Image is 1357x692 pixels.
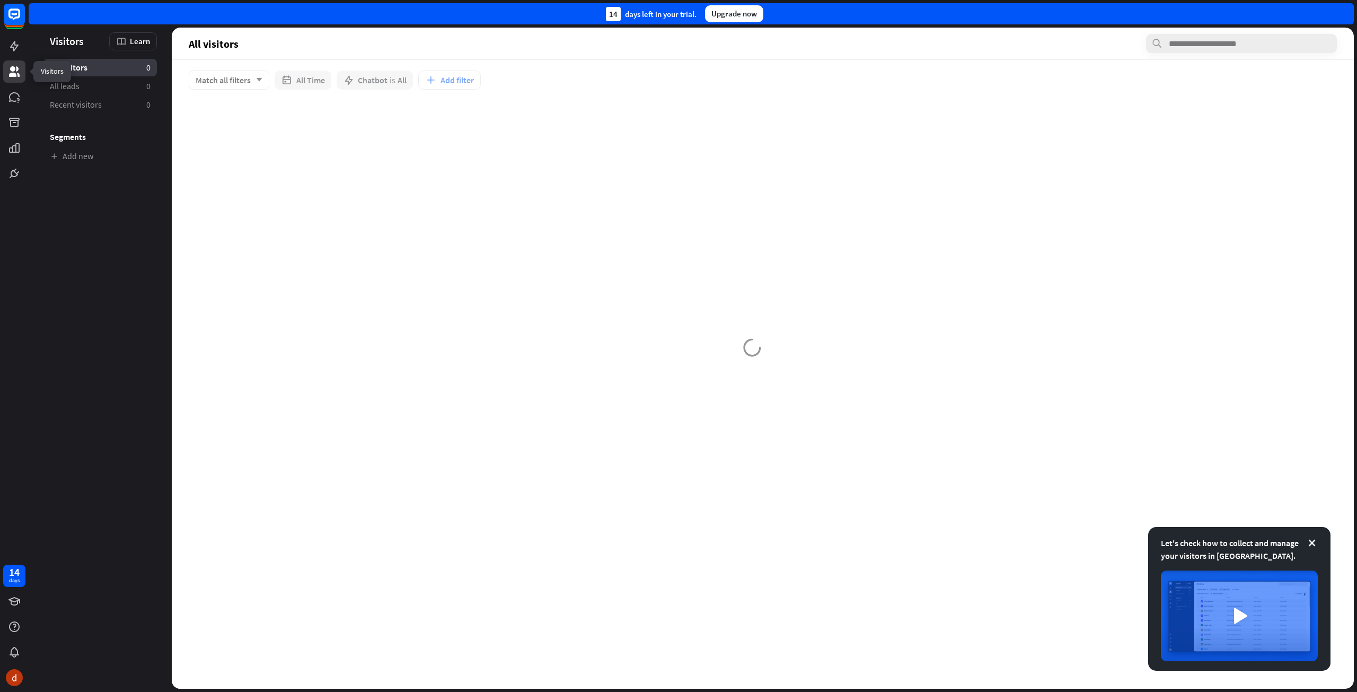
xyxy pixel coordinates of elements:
span: Visitors [50,35,84,47]
button: Open LiveChat chat widget [8,4,40,36]
div: Let's check how to collect and manage your visitors in [GEOGRAPHIC_DATA]. [1161,537,1318,562]
aside: 0 [146,81,151,92]
img: image [1161,571,1318,661]
span: All leads [50,81,80,92]
a: Recent visitors 0 [43,96,157,113]
span: All visitors [189,38,239,50]
span: Learn [130,36,150,46]
div: days left in your trial. [606,7,697,21]
div: 14 [606,7,621,21]
span: All visitors [50,62,87,73]
div: days [9,577,20,584]
span: Recent visitors [50,99,102,110]
a: All leads 0 [43,77,157,95]
aside: 0 [146,62,151,73]
a: Add new [43,147,157,165]
aside: 0 [146,99,151,110]
div: 14 [9,567,20,577]
h3: Segments [43,132,157,142]
a: 14 days [3,565,25,587]
div: Upgrade now [705,5,763,22]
